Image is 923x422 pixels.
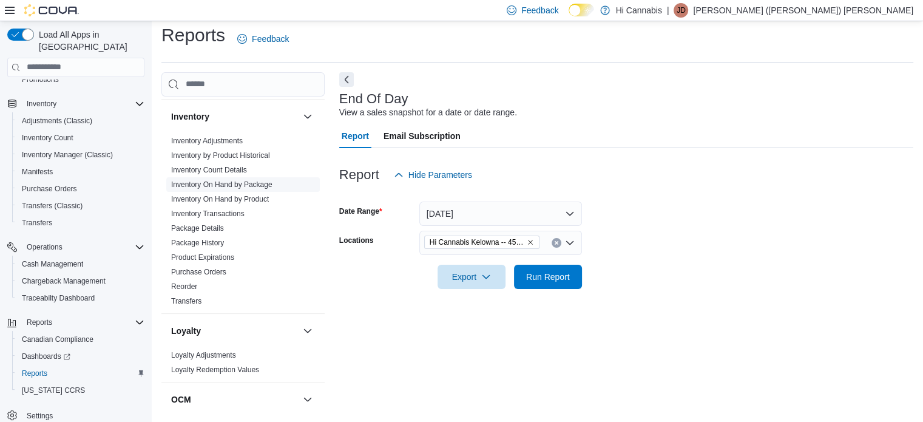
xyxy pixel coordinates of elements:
button: Inventory Manager (Classic) [12,146,149,163]
span: Traceabilty Dashboard [17,291,144,305]
a: Inventory On Hand by Product [171,195,269,203]
a: Canadian Compliance [17,332,98,347]
a: Package History [171,239,224,247]
span: Manifests [17,165,144,179]
span: Inventory Count [22,133,73,143]
span: Chargeback Management [17,274,144,288]
span: Cash Management [17,257,144,271]
h3: OCM [171,393,191,406]
span: Settings [27,411,53,421]
button: Traceabilty Dashboard [12,290,149,307]
span: Package Details [171,223,224,233]
span: Hi Cannabis Kelowna -- 450364 [424,236,539,249]
span: Loyalty Adjustments [171,350,236,360]
span: Canadian Compliance [22,335,93,344]
a: Transfers [171,297,201,305]
button: Cash Management [12,256,149,273]
span: Product Expirations [171,253,234,262]
button: Inventory [171,111,298,123]
a: Inventory Count Details [171,166,247,174]
h3: Inventory [171,111,209,123]
div: View a sales snapshot for a date or date range. [339,106,517,119]
h3: End Of Day [339,92,408,106]
a: Feedback [232,27,294,51]
a: Inventory Transactions [171,209,245,218]
button: OCM [171,393,298,406]
a: Purchase Orders [17,182,82,196]
span: Transfers [22,218,52,228]
span: JD [677,3,686,18]
span: Operations [22,240,144,254]
span: Package History [171,238,224,248]
span: Washington CCRS [17,383,144,398]
span: Traceabilty Dashboard [22,293,95,303]
span: Reports [22,315,144,330]
p: Hi Cannabis [616,3,662,18]
a: [US_STATE] CCRS [17,383,90,398]
span: Transfers (Classic) [17,199,144,213]
span: Dashboards [22,352,70,361]
span: Inventory On Hand by Product [171,194,269,204]
span: Purchase Orders [22,184,77,194]
span: Feedback [252,33,289,45]
a: Inventory Manager (Classic) [17,148,118,162]
button: Export [438,265,505,289]
button: Operations [22,240,67,254]
button: Operations [2,239,149,256]
a: Inventory On Hand by Package [171,180,272,189]
button: Open list of options [565,238,575,248]
span: Adjustments (Classic) [22,116,92,126]
span: Transfers [171,296,201,306]
a: Promotions [17,72,64,87]
a: Inventory Adjustments [171,137,243,145]
a: Traceabilty Dashboard [17,291,100,305]
span: Report [342,124,369,148]
a: Product Expirations [171,253,234,262]
div: Inventory [161,134,325,313]
span: Run Report [526,271,570,283]
span: Adjustments (Classic) [17,114,144,128]
span: Reports [17,366,144,381]
button: Canadian Compliance [12,331,149,348]
a: Loyalty Adjustments [171,351,236,359]
span: Loyalty Redemption Values [171,365,259,375]
span: Load All Apps in [GEOGRAPHIC_DATA] [34,29,144,53]
button: Manifests [12,163,149,180]
button: Promotions [12,71,149,88]
button: Reports [12,365,149,382]
h1: Reports [161,23,225,47]
span: Canadian Compliance [17,332,144,347]
span: Dashboards [17,349,144,364]
span: Inventory Count [17,131,144,145]
a: Inventory by Product Historical [171,151,270,160]
button: OCM [300,392,315,407]
div: Loyalty [161,348,325,382]
a: Purchase Orders [171,268,226,276]
button: Purchase Orders [12,180,149,197]
div: Jeff (Dumas) Norodom Chiang [674,3,688,18]
button: [US_STATE] CCRS [12,382,149,399]
button: Adjustments (Classic) [12,112,149,129]
a: Cash Management [17,257,88,271]
button: Chargeback Management [12,273,149,290]
span: Inventory Manager (Classic) [17,148,144,162]
span: Inventory [22,97,144,111]
span: Promotions [22,75,59,84]
a: Adjustments (Classic) [17,114,97,128]
span: Chargeback Management [22,276,106,286]
span: Inventory Adjustments [171,136,243,146]
span: Purchase Orders [17,182,144,196]
span: Hide Parameters [408,169,472,181]
span: Hi Cannabis Kelowna -- 450364 [430,236,524,248]
button: Inventory Count [12,129,149,146]
span: Operations [27,242,63,252]
button: Hide Parameters [389,163,477,187]
span: Export [445,265,498,289]
span: Inventory Manager (Classic) [22,150,113,160]
button: Transfers [12,214,149,231]
a: Inventory Count [17,131,78,145]
span: [US_STATE] CCRS [22,386,85,395]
